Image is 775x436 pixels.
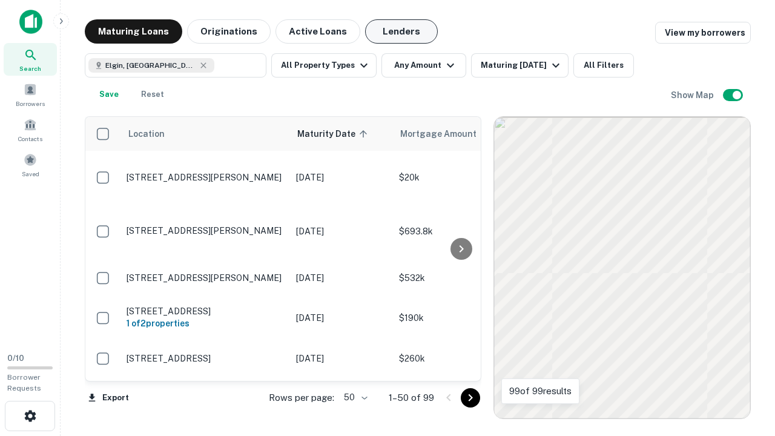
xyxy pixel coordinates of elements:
[296,171,387,184] p: [DATE]
[133,82,172,107] button: Reset
[18,134,42,144] span: Contacts
[120,117,290,151] th: Location
[400,127,492,141] span: Mortgage Amount
[399,271,520,285] p: $532k
[481,58,563,73] div: Maturing [DATE]
[296,311,387,325] p: [DATE]
[105,60,196,71] span: Elgin, [GEOGRAPHIC_DATA], [GEOGRAPHIC_DATA]
[90,82,128,107] button: Save your search to get updates of matches that match your search criteria.
[4,148,57,181] a: Saved
[296,225,387,238] p: [DATE]
[399,352,520,365] p: $260k
[16,99,45,108] span: Borrowers
[393,117,526,151] th: Mortgage Amount
[7,354,24,363] span: 0 / 10
[22,169,39,179] span: Saved
[127,306,284,317] p: [STREET_ADDRESS]
[127,272,284,283] p: [STREET_ADDRESS][PERSON_NAME]
[655,22,751,44] a: View my borrowers
[389,391,434,405] p: 1–50 of 99
[7,373,41,392] span: Borrower Requests
[269,391,334,405] p: Rows per page:
[461,388,480,408] button: Go to next page
[19,64,41,73] span: Search
[271,53,377,78] button: All Property Types
[4,113,57,146] a: Contacts
[85,19,182,44] button: Maturing Loans
[714,339,775,397] iframe: Chat Widget
[85,389,132,407] button: Export
[187,19,271,44] button: Originations
[471,53,569,78] button: Maturing [DATE]
[4,43,57,76] a: Search
[381,53,466,78] button: Any Amount
[275,19,360,44] button: Active Loans
[399,311,520,325] p: $190k
[127,353,284,364] p: [STREET_ADDRESS]
[296,352,387,365] p: [DATE]
[671,88,716,102] h6: Show Map
[127,172,284,183] p: [STREET_ADDRESS][PERSON_NAME]
[297,127,371,141] span: Maturity Date
[509,384,572,398] p: 99 of 99 results
[365,19,438,44] button: Lenders
[573,53,634,78] button: All Filters
[296,271,387,285] p: [DATE]
[339,389,369,406] div: 50
[494,117,750,418] div: 0 0
[399,171,520,184] p: $20k
[128,127,165,141] span: Location
[127,225,284,236] p: [STREET_ADDRESS][PERSON_NAME]
[4,78,57,111] a: Borrowers
[290,117,393,151] th: Maturity Date
[399,225,520,238] p: $693.8k
[127,317,284,330] h6: 1 of 2 properties
[19,10,42,34] img: capitalize-icon.png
